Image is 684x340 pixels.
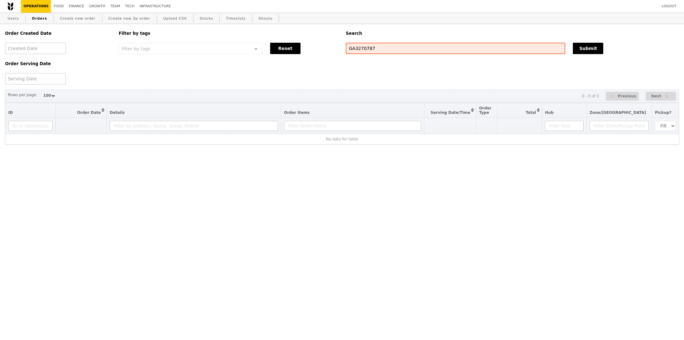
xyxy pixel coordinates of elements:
[58,13,98,24] a: Create new order
[479,106,491,115] span: Order Type
[573,43,603,54] button: Submit
[122,46,150,51] span: Filter by tags
[8,2,13,10] img: Grain logo
[590,110,646,115] span: Zone/[GEOGRAPHIC_DATA]
[651,92,661,100] span: Next
[8,137,676,141] div: No data for table
[582,94,599,98] div: 0 - 0 of 0
[346,31,679,36] h5: Search
[224,13,248,24] a: Timeslots
[5,61,111,66] h5: Order Serving Date
[5,31,111,36] h5: Order Created Date
[110,121,278,131] input: Filter by Address, Name, Email, Mobile
[256,13,275,24] a: Shouts
[110,110,124,115] span: Details
[545,121,584,131] input: Filter Hub
[606,92,639,101] button: Previous
[284,121,421,131] input: Filter Order Items
[646,92,676,101] button: Next
[270,43,301,54] button: Reset
[106,13,153,24] a: Create new 3p order
[197,13,216,24] a: Stocks
[655,110,671,115] span: Pickup?
[545,110,554,115] span: Hub
[5,73,66,84] input: Serving Date
[284,110,310,115] span: Order Items
[5,13,22,24] a: Users
[5,43,66,54] input: Created Date
[119,31,338,36] h5: Filter by tags
[8,121,53,131] input: ID or Salesperson name
[29,13,50,24] a: Orders
[346,43,565,54] input: Search any field
[618,92,636,100] span: Previous
[161,13,189,24] a: Upload CSV
[8,110,13,115] span: ID
[590,121,649,131] input: Filter Zone/Pickup Point
[8,92,37,98] label: Rows per page:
